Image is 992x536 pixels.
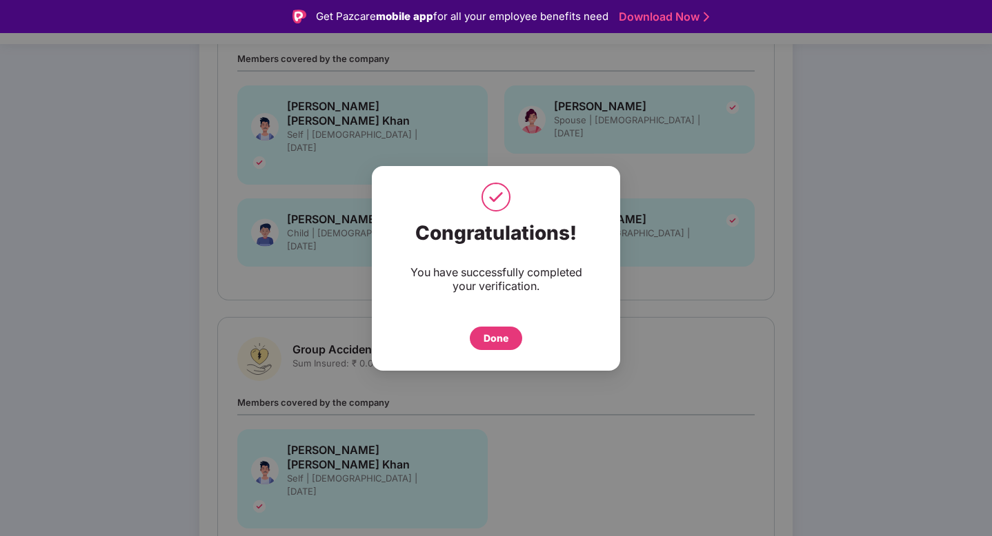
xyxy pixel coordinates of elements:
[316,8,608,25] div: Get Pazcare for all your employee benefits need
[704,10,709,24] img: Stroke
[399,265,593,293] div: You have successfully completed your verification.
[399,221,593,245] div: Congratulations!
[292,10,306,23] img: Logo
[619,10,705,24] a: Download Now
[484,331,508,346] div: Done
[479,180,513,214] img: svg+xml;base64,PHN2ZyB4bWxucz0iaHR0cDovL3d3dy53My5vcmcvMjAwMC9zdmciIHdpZHRoPSI1MCIgaGVpZ2h0PSI1MC...
[376,10,433,23] strong: mobile app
